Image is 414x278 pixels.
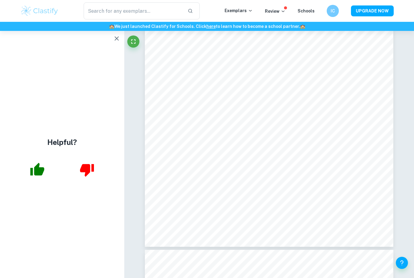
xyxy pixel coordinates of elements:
[300,24,305,29] span: 🏫
[109,24,114,29] span: 🏫
[1,23,413,30] h6: We just launched Clastify for Schools. Click to learn how to become a school partner.
[298,8,315,13] a: Schools
[396,257,408,269] button: Help and Feedback
[327,5,339,17] button: IC
[47,137,77,148] h4: Helpful?
[351,5,394,16] button: UPGRADE NOW
[127,35,139,48] button: Fullscreen
[20,5,59,17] img: Clastify logo
[225,7,253,14] p: Exemplars
[84,2,183,19] input: Search for any exemplars...
[265,8,285,15] p: Review
[329,8,336,14] h6: IC
[206,24,216,29] a: here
